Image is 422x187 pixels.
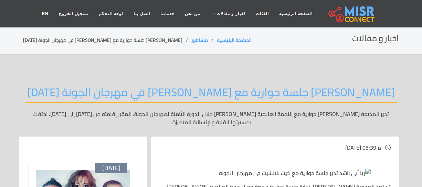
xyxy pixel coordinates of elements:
span: اخبار و مقالات [217,11,245,17]
a: مشاهير [191,36,208,45]
a: اخبار و مقالات [205,7,251,20]
h2: [PERSON_NAME] جلسة حوارية مع [PERSON_NAME] في مهرجان الجونة [DATE] [25,85,397,103]
a: EN [37,7,54,20]
h2: اخبار و مقالات [352,34,399,44]
img: ريا أبي راشد تدير جلسة حوارية مع كيت بلانشيت في مهرجان الجونة [219,169,371,177]
a: اتصل بنا [128,7,155,20]
a: الصفحة الرئيسية [217,36,252,45]
img: main.misr_connect [328,5,374,22]
a: من نحن [180,7,205,20]
a: الصفحة الرئيسية [274,7,318,20]
a: خدماتنا [155,7,180,20]
span: [DATE] [102,164,120,172]
p: تدير المذيعة [PERSON_NAME] حوارية مع النجمة العالمية [PERSON_NAME] خلال الدورة الثامنة لمهرجان ال... [23,110,399,126]
a: الفئات [251,7,274,20]
li: [PERSON_NAME] جلسة حوارية مع [PERSON_NAME] في مهرجان الجونة [DATE] [23,37,191,44]
span: [DATE] 05:39 م [345,142,381,153]
a: تسجيل الخروج [54,7,94,20]
a: لوحة التحكم [94,7,128,20]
